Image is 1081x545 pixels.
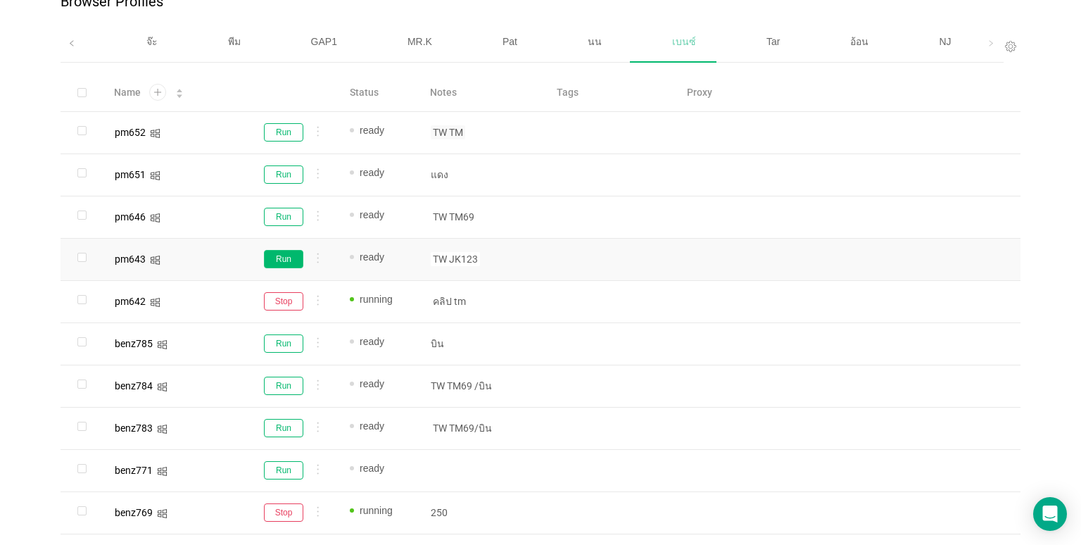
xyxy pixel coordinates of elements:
div: benz783 [115,423,153,433]
span: คลิป tm [431,294,468,308]
span: Status [350,85,379,100]
i: icon: windows [150,170,160,181]
i: icon: windows [157,508,167,519]
span: GAP1 [311,36,337,47]
span: Proxy [687,85,712,100]
i: icon: right [987,40,994,47]
span: ready [360,251,384,263]
span: Tags [557,85,579,100]
div: benz771 [115,465,153,475]
div: pm651 [115,170,146,180]
i: icon: windows [150,297,160,308]
span: จ๊ะ [146,36,158,47]
p: 250 [431,506,533,520]
i: icon: windows [150,255,160,265]
span: Notes [430,85,457,100]
span: Tar [766,36,780,47]
span: running [360,505,393,516]
button: Run [264,461,303,480]
i: icon: windows [157,382,167,392]
span: อ้อน [850,36,868,47]
div: pm642 [115,296,146,306]
span: TW JK123 [431,252,480,266]
span: TW TM69 [431,210,476,224]
span: TW TM69/บิน [431,421,494,435]
span: ready [360,378,384,389]
i: icon: caret-down [176,92,184,96]
span: พีม [228,36,241,47]
i: icon: windows [157,424,167,434]
span: ready [360,209,384,220]
button: Run [264,250,303,268]
span: เบนซ์ [672,36,696,47]
div: Open Intercom Messenger [1033,497,1067,531]
div: pm643 [115,254,146,264]
span: /บิน [472,379,494,393]
span: นน [588,36,602,47]
span: Name [114,85,141,100]
span: ready [360,420,384,432]
div: benz785 [115,339,153,349]
i: icon: windows [157,466,167,477]
i: icon: windows [150,128,160,139]
div: Sort [175,87,184,96]
span: ready [360,125,384,136]
i: icon: left [68,40,75,47]
button: Run [264,419,303,437]
span: NJ [939,36,951,47]
span: TW TM [431,125,465,139]
p: แดง [431,168,533,182]
button: Run [264,123,303,142]
button: Run [264,334,303,353]
i: icon: windows [150,213,160,223]
div: pm646 [115,212,146,222]
span: running [360,294,393,305]
button: Stop [264,292,303,311]
button: Stop [264,503,303,522]
span: MR.K [407,36,432,47]
span: ready [360,167,384,178]
i: icon: caret-up [176,87,184,92]
button: Run [264,208,303,226]
span: Pat [502,36,517,47]
button: Run [264,165,303,184]
div: pm652 [115,127,146,137]
p: TW TM69 [431,379,533,393]
i: icon: windows [157,339,167,350]
div: benz769 [115,508,153,518]
button: Run [264,377,303,395]
span: ready [360,463,384,474]
span: ready [360,336,384,347]
div: benz784 [115,381,153,391]
p: บิน [431,337,533,351]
